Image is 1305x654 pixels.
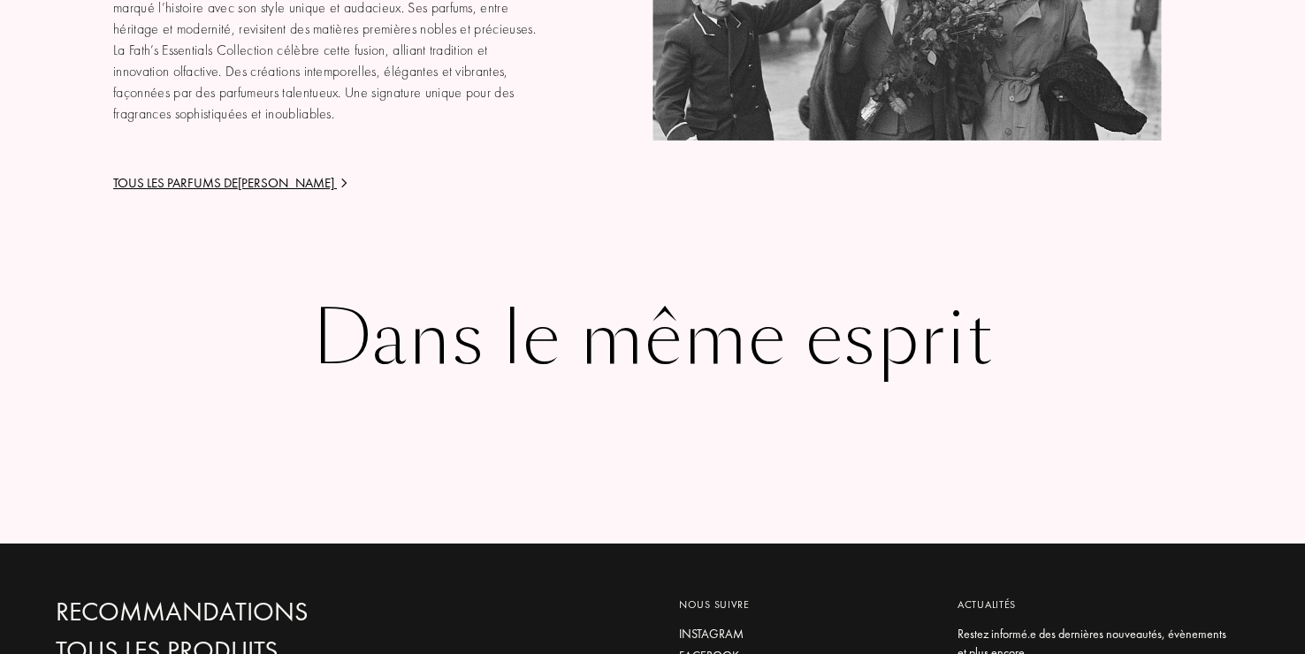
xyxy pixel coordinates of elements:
div: Tous les parfums de [PERSON_NAME] [113,173,538,194]
div: Dans le même esprit [56,299,1249,380]
div: Nous suivre [679,597,931,612]
div: Actualités [958,597,1236,612]
a: Recommandations [56,597,436,627]
a: Tous les parfums de[PERSON_NAME] [113,173,538,194]
img: arrow.png [337,176,351,190]
a: Instagram [679,625,931,643]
